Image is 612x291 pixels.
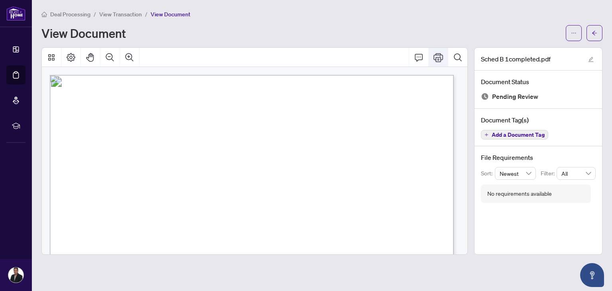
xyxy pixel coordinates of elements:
span: Pending Review [492,91,538,102]
span: Deal Processing [50,11,90,18]
h4: Document Tag(s) [481,115,596,125]
span: View Transaction [99,11,142,18]
span: View Document [151,11,190,18]
img: Profile Icon [8,267,24,283]
div: No requirements available [487,189,552,198]
li: / [94,10,96,19]
h4: Document Status [481,77,596,87]
span: arrow-left [592,30,597,36]
p: Filter: [541,169,557,178]
span: edit [588,57,594,62]
img: Document Status [481,92,489,100]
p: Sort: [481,169,495,178]
span: Sched B 1completed.pdf [481,54,551,64]
span: plus [484,133,488,137]
span: Add a Document Tag [492,132,545,138]
button: Add a Document Tag [481,130,548,140]
img: logo [6,6,25,21]
li: / [145,10,147,19]
span: home [41,12,47,17]
button: Open asap [580,263,604,287]
span: Newest [500,167,532,179]
span: All [561,167,591,179]
h4: File Requirements [481,153,596,162]
span: ellipsis [571,30,577,36]
h1: View Document [41,27,126,39]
